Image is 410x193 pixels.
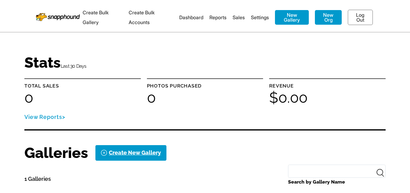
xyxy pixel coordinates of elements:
[233,14,245,20] a: Sales
[251,14,269,20] a: Settings
[83,9,109,25] a: Create Bulk Gallery
[61,63,87,69] small: Last 30 Days
[109,148,161,158] div: Create New Gallery
[24,82,141,90] p: Total sales
[288,178,386,186] label: Search by Gallery Name
[269,90,386,105] h1: $0.00
[315,10,342,25] a: New Org
[129,9,155,25] a: Create Bulk Accounts
[348,10,373,25] a: Log Out
[275,10,309,25] a: New Gallery
[269,82,386,90] p: Revenue
[24,176,51,182] span: 1 Galleries
[24,114,65,120] a: View Reports
[36,11,80,21] img: Snapphound Logo
[24,90,141,105] h1: 0
[147,82,263,90] p: Photos purchased
[179,14,203,20] a: Dashboard
[209,14,226,20] a: Reports
[147,90,263,105] h1: 0
[95,145,166,160] a: Create New Gallery
[24,145,88,160] h1: Galleries
[24,55,87,71] h1: Stats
